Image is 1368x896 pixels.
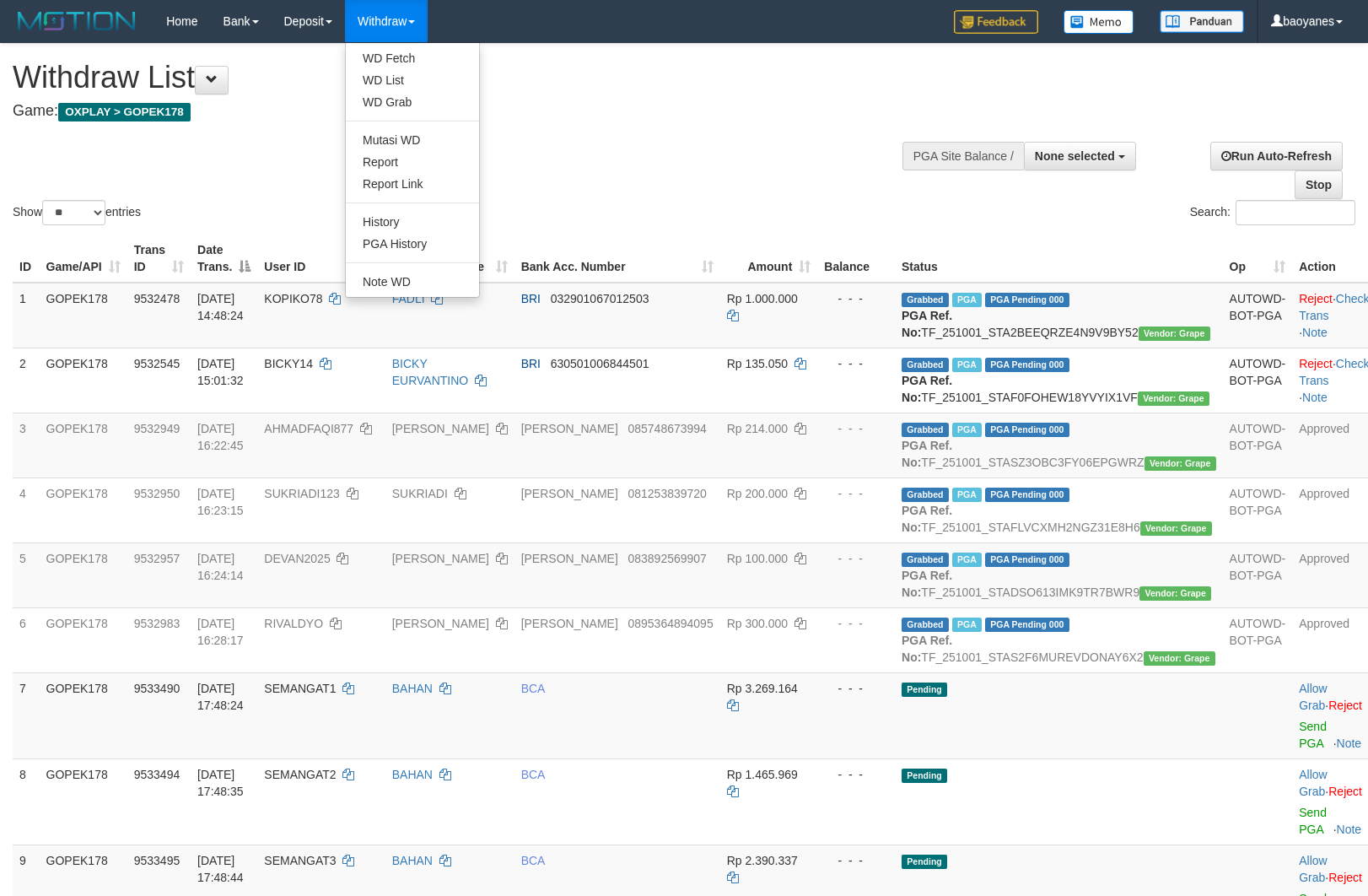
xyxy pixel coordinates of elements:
[264,617,323,630] span: RIVALDYO
[902,439,952,469] b: PGA Ref. No:
[197,292,244,322] span: [DATE] 14:48:24
[824,355,888,372] div: - - -
[13,542,40,607] td: 5
[727,617,788,630] span: Rp 300.000
[985,618,1069,632] span: PGA Pending
[264,487,339,500] span: SUKRIADI123
[13,8,141,34] img: MOTION_logo.png
[392,617,489,630] a: [PERSON_NAME]
[1223,478,1293,542] td: AUTOWD-BOT-PGA
[1138,391,1209,406] span: Vendor URL: https://settle31.1velocity.biz
[902,769,947,783] span: Pending
[40,478,127,542] td: GOPEK178
[627,422,706,435] span: Copy 085748673994 to clipboard
[902,634,952,664] b: PGA Ref. No:
[392,357,469,387] a: BICKY EURVANTINO
[1223,542,1293,607] td: AUTOWD-BOT-PGA
[824,550,888,567] div: - - -
[824,485,888,502] div: - - -
[13,61,895,94] h1: Withdraw List
[346,173,479,195] a: Report Link
[824,290,888,307] div: - - -
[1328,699,1362,712] a: Reject
[40,413,127,478] td: GOPEK178
[1144,651,1215,666] span: Vendor URL: https://settle31.1velocity.biz
[551,292,649,305] span: Copy 032901067012503 to clipboard
[127,235,191,283] th: Trans ID: activate to sort column ascending
[1302,391,1328,404] a: Note
[952,293,982,307] span: Marked by baopuja
[13,200,141,225] label: Show entries
[13,348,40,413] td: 2
[627,617,713,630] span: Copy 0895364894095 to clipboard
[346,151,479,173] a: Report
[1140,521,1212,536] span: Vendor URL: https://settle31.1velocity.biz
[952,618,982,632] span: Marked by baopuja
[392,422,489,435] a: [PERSON_NAME]
[521,854,545,867] span: BCA
[392,768,433,781] a: BAHAN
[521,422,618,435] span: [PERSON_NAME]
[40,283,127,348] td: GOPEK178
[40,542,127,607] td: GOPEK178
[727,487,788,500] span: Rp 200.000
[521,768,545,781] span: BCA
[1223,348,1293,413] td: AUTOWD-BOT-PGA
[346,69,479,91] a: WD List
[895,235,1223,283] th: Status
[895,478,1223,542] td: TF_251001_STAFLVCXMH2NGZ31E8H6
[902,504,952,534] b: PGA Ref. No:
[727,357,788,370] span: Rp 135.050
[727,768,798,781] span: Rp 1.465.969
[197,357,244,387] span: [DATE] 15:01:32
[521,487,618,500] span: [PERSON_NAME]
[392,552,489,565] a: [PERSON_NAME]
[264,422,353,435] span: AHMADFAQI877
[264,854,336,867] span: SEMANGAT3
[134,552,180,565] span: 9532957
[824,680,888,697] div: - - -
[902,374,952,404] b: PGA Ref. No:
[902,683,947,697] span: Pending
[954,10,1038,34] img: Feedback.jpg
[1223,283,1293,348] td: AUTOWD-BOT-PGA
[264,552,330,565] span: DEVAN2025
[197,768,244,798] span: [DATE] 17:48:35
[985,423,1069,437] span: PGA Pending
[134,357,180,370] span: 9532545
[985,293,1069,307] span: PGA Pending
[134,617,180,630] span: 9532983
[58,103,191,121] span: OXPLAY > GOPEK178
[1299,682,1328,712] span: ·
[902,358,949,372] span: Grabbed
[264,682,336,695] span: SEMANGAT1
[1024,142,1136,170] button: None selected
[727,552,788,565] span: Rp 100.000
[392,292,425,305] a: FADLI
[1160,10,1244,33] img: panduan.png
[197,682,244,712] span: [DATE] 17:48:24
[1223,413,1293,478] td: AUTOWD-BOT-PGA
[1299,854,1328,884] span: ·
[824,766,888,783] div: - - -
[13,607,40,672] td: 6
[264,357,313,370] span: BICKY14
[952,553,982,567] span: Marked by baopuja
[392,854,433,867] a: BAHAN
[1302,326,1328,339] a: Note
[197,487,244,517] span: [DATE] 16:23:15
[1299,720,1327,750] a: Send PGA
[1064,10,1134,34] img: Button%20Memo.svg
[902,293,949,307] span: Grabbed
[134,854,180,867] span: 9533495
[264,292,322,305] span: KOPIKO78
[985,488,1069,502] span: PGA Pending
[1295,170,1343,199] a: Stop
[13,758,40,845] td: 8
[952,358,982,372] span: Marked by baopuja
[13,413,40,478] td: 3
[824,852,888,869] div: - - -
[1299,854,1327,884] a: Allow Grab
[40,235,127,283] th: Game/API: activate to sort column ascending
[824,420,888,437] div: - - -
